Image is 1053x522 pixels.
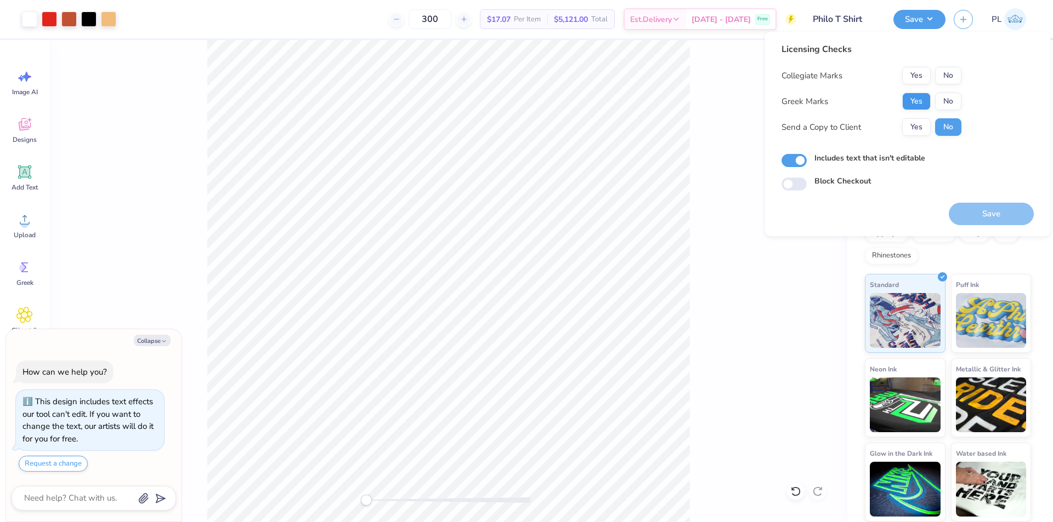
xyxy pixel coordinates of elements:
a: PL [987,8,1031,30]
div: Rhinestones [865,248,918,264]
span: Neon Ink [870,363,897,375]
button: Yes [902,67,931,84]
img: Puff Ink [956,293,1027,348]
img: Neon Ink [870,377,941,432]
span: Designs [13,135,37,144]
input: Untitled Design [805,8,885,30]
span: Total [591,14,608,25]
img: Princess Leyva [1004,8,1026,30]
div: Licensing Checks [782,43,961,56]
div: This design includes text effects our tool can't edit. If you want to change the text, our artist... [22,396,154,444]
img: Water based Ink [956,462,1027,517]
span: Upload [14,231,36,239]
div: Greek Marks [782,95,828,108]
span: Est. Delivery [630,14,672,25]
img: Metallic & Glitter Ink [956,377,1027,432]
input: – – [409,9,451,29]
span: $5,121.00 [554,14,588,25]
span: Metallic & Glitter Ink [956,363,1021,375]
label: Block Checkout [814,175,871,187]
img: Glow in the Dark Ink [870,462,941,517]
span: Water based Ink [956,448,1006,459]
button: Request a change [19,456,88,472]
div: How can we help you? [22,366,107,377]
div: Send a Copy to Client [782,121,861,134]
span: Free [757,15,768,23]
button: No [935,67,961,84]
div: Accessibility label [361,495,372,506]
span: Clipart & logos [7,326,43,343]
span: Glow in the Dark Ink [870,448,932,459]
span: PL [992,13,1001,26]
span: Per Item [514,14,541,25]
span: $17.07 [487,14,511,25]
button: Save [893,10,946,29]
button: No [935,118,961,136]
img: Standard [870,293,941,348]
button: Yes [902,118,931,136]
span: Greek [16,278,33,287]
span: Image AI [12,88,38,96]
button: Yes [902,93,931,110]
div: Collegiate Marks [782,70,842,82]
span: Standard [870,279,899,290]
label: Includes text that isn't editable [814,152,925,164]
span: [DATE] - [DATE] [692,14,751,25]
span: Puff Ink [956,279,979,290]
span: Add Text [12,183,38,192]
button: Collapse [134,335,171,346]
button: No [935,93,961,110]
